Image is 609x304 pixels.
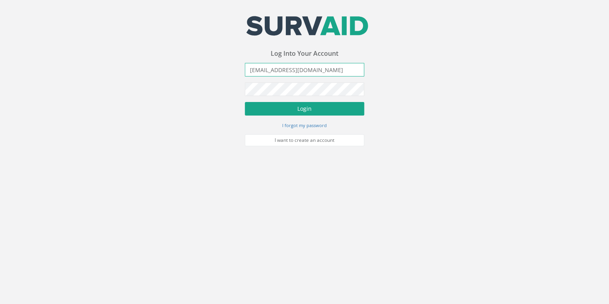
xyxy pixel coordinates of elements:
a: I forgot my password [282,122,327,129]
a: I want to create an account [245,134,364,146]
small: I forgot my password [282,122,327,128]
input: Email [245,63,364,76]
h3: Log Into Your Account [245,50,364,57]
button: Login [245,102,364,116]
